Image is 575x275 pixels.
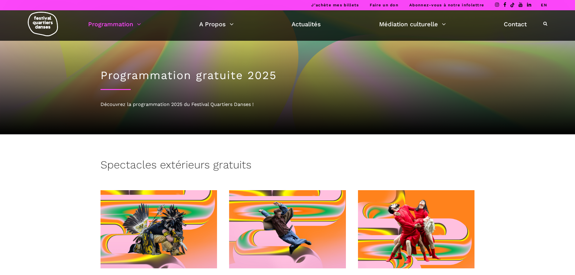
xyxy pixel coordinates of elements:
a: Programmation [88,19,141,29]
a: Contact [504,19,527,29]
div: Découvrez la programmation 2025 du Festival Quartiers Danses ! [101,101,475,108]
h1: Programmation gratuite 2025 [101,69,475,82]
a: A Propos [199,19,234,29]
a: Faire un don [370,3,398,7]
a: EN [541,3,547,7]
h3: Spectacles extérieurs gratuits [101,158,251,174]
a: Abonnez-vous à notre infolettre [409,3,484,7]
a: Actualités [292,19,321,29]
img: logo-fqd-med [28,12,58,36]
a: J’achète mes billets [311,3,359,7]
a: Médiation culturelle [379,19,446,29]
